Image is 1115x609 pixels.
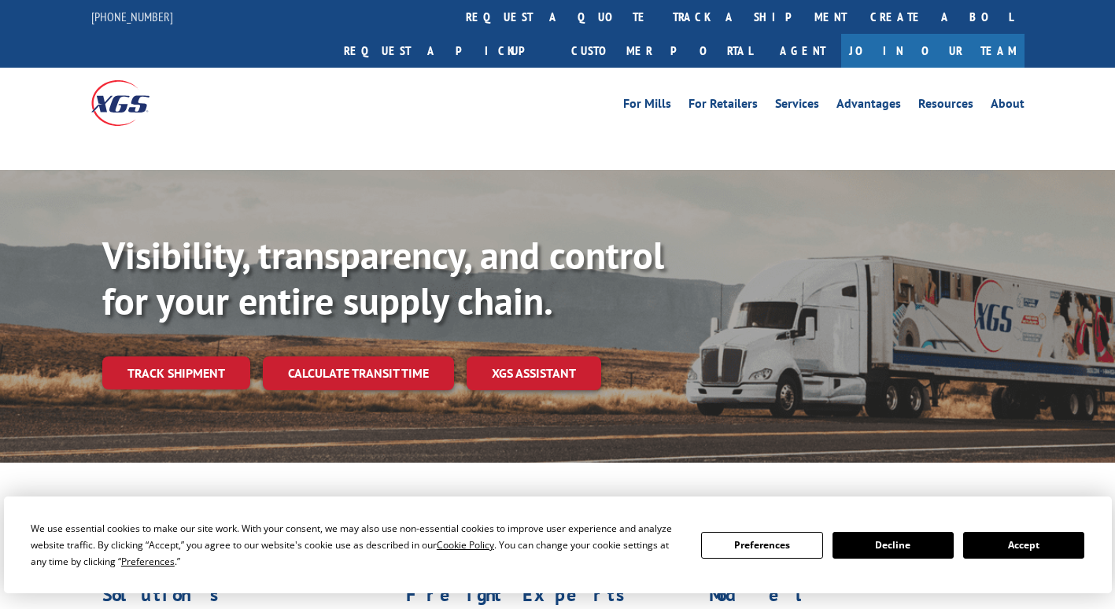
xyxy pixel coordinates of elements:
button: Preferences [701,532,822,559]
button: Accept [963,532,1084,559]
a: For Mills [623,98,671,115]
a: Join Our Team [841,34,1025,68]
a: Customer Portal [559,34,764,68]
a: Agent [764,34,841,68]
a: Request a pickup [332,34,559,68]
span: Preferences [121,555,175,568]
a: XGS ASSISTANT [467,356,601,390]
span: Cookie Policy [437,538,494,552]
a: Track shipment [102,356,250,389]
a: About [991,98,1025,115]
a: For Retailers [689,98,758,115]
a: Calculate transit time [263,356,454,390]
a: Resources [918,98,973,115]
button: Decline [833,532,954,559]
b: Visibility, transparency, and control for your entire supply chain. [102,231,664,325]
div: We use essential cookies to make our site work. With your consent, we may also use non-essential ... [31,520,682,570]
div: Cookie Consent Prompt [4,496,1112,593]
a: Advantages [836,98,901,115]
a: [PHONE_NUMBER] [91,9,173,24]
a: Services [775,98,819,115]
